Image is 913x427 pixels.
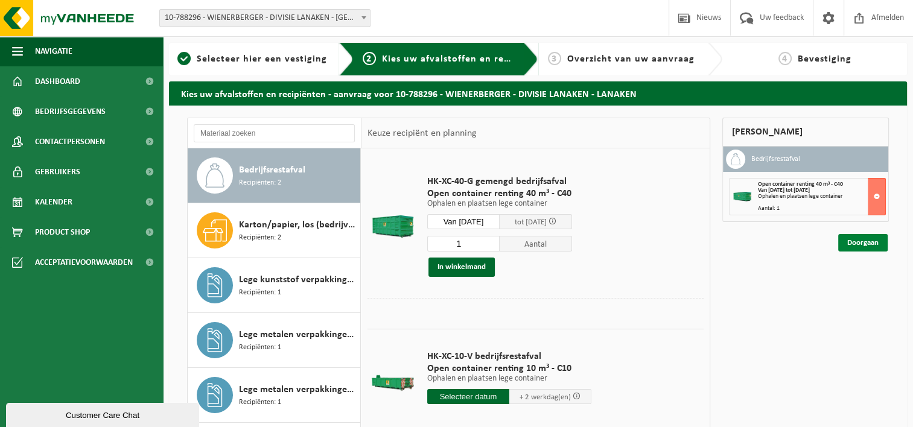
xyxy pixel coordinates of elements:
div: Keuze recipiënt en planning [361,118,482,148]
span: Recipiënten: 1 [239,342,281,353]
span: Kalender [35,187,72,217]
span: Lege metalen verpakkingen van gevaarlijke stoffen [239,327,357,342]
input: Selecteer datum [427,389,509,404]
span: HK-XC-40-G gemengd bedrijfsafval [427,176,572,188]
span: Recipiënten: 2 [239,177,281,189]
div: [PERSON_NAME] [722,118,889,147]
span: Overzicht van uw aanvraag [567,54,695,64]
span: tot [DATE] [515,218,547,226]
span: 10-788296 - WIENERBERGER - DIVISIE LANAKEN - LANAKEN [159,9,371,27]
span: Open container renting 10 m³ - C10 [427,362,591,375]
h3: Bedrijfsrestafval [751,150,800,169]
a: Doorgaan [838,234,888,251]
span: Lege metalen verpakkingen van verf en/of inkt (schraapschoon) [239,382,357,397]
button: Bedrijfsrestafval Recipiënten: 2 [188,148,361,203]
span: Contactpersonen [35,127,105,157]
button: Karton/papier, los (bedrijven) Recipiënten: 2 [188,203,361,258]
span: Selecteer hier een vestiging [197,54,327,64]
h2: Kies uw afvalstoffen en recipiënten - aanvraag voor 10-788296 - WIENERBERGER - DIVISIE LANAKEN - ... [169,81,907,105]
div: Ophalen en plaatsen lege container [758,194,885,200]
span: Navigatie [35,36,72,66]
input: Materiaal zoeken [194,124,355,142]
span: Open container renting 40 m³ - C40 [758,181,843,188]
input: Selecteer datum [427,214,500,229]
button: In winkelmand [428,258,495,277]
p: Ophalen en plaatsen lege container [427,200,572,208]
span: Open container renting 40 m³ - C40 [427,188,572,200]
span: Recipiënten: 1 [239,287,281,299]
span: Bevestiging [798,54,851,64]
span: Karton/papier, los (bedrijven) [239,218,357,232]
span: Lege kunststof verpakkingen van gevaarlijke stoffen [239,273,357,287]
span: Aantal [500,236,572,251]
span: 4 [778,52,792,65]
button: Lege metalen verpakkingen van gevaarlijke stoffen Recipiënten: 1 [188,313,361,368]
button: Lege metalen verpakkingen van verf en/of inkt (schraapschoon) Recipiënten: 1 [188,368,361,423]
span: Recipiënten: 1 [239,397,281,408]
span: 2 [363,52,376,65]
span: + 2 werkdag(en) [520,393,571,401]
button: Lege kunststof verpakkingen van gevaarlijke stoffen Recipiënten: 1 [188,258,361,313]
span: Gebruikers [35,157,80,187]
a: 1Selecteer hier een vestiging [175,52,329,66]
strong: Van [DATE] tot [DATE] [758,187,810,194]
span: 10-788296 - WIENERBERGER - DIVISIE LANAKEN - LANAKEN [160,10,370,27]
span: Kies uw afvalstoffen en recipiënten [382,54,548,64]
span: Bedrijfsgegevens [35,96,106,127]
span: Acceptatievoorwaarden [35,247,133,277]
span: Product Shop [35,217,90,247]
iframe: chat widget [6,400,202,427]
span: HK-XC-10-V bedrijfsrestafval [427,350,591,362]
p: Ophalen en plaatsen lege container [427,375,591,383]
span: Bedrijfsrestafval [239,163,305,177]
span: Recipiënten: 2 [239,232,281,244]
div: Aantal: 1 [758,206,885,212]
span: 3 [548,52,561,65]
span: Dashboard [35,66,80,96]
span: 1 [177,52,191,65]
